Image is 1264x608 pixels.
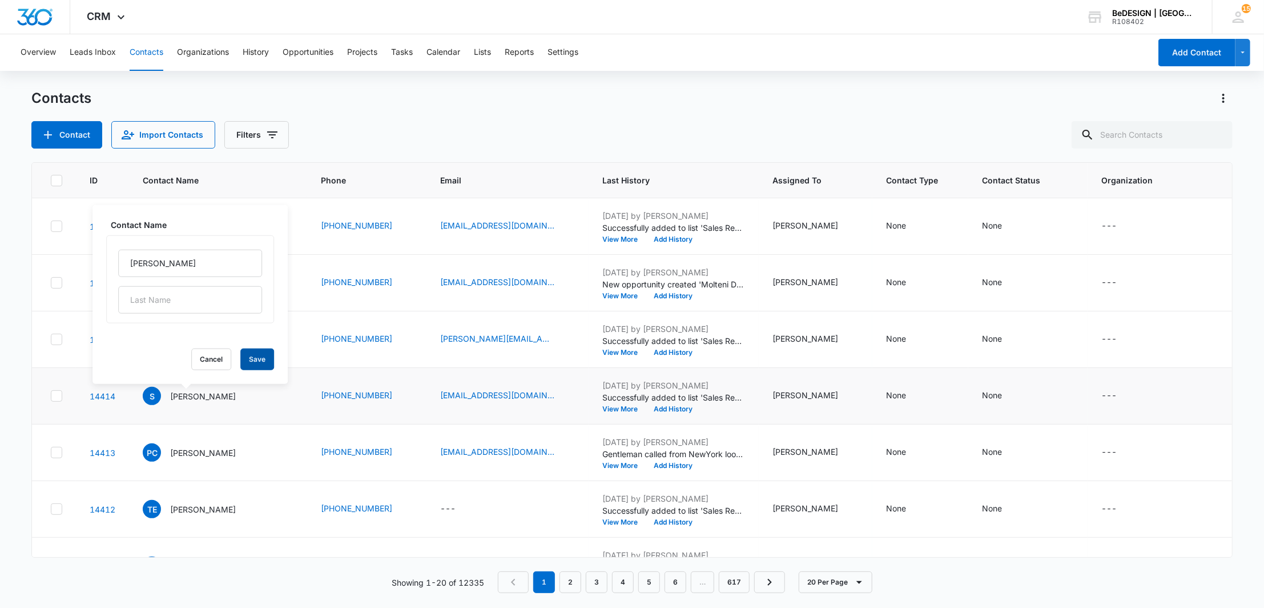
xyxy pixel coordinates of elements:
[111,121,215,149] button: Import Contacts
[772,389,859,403] div: Assigned To - Lydia Meeks - Select to Edit Field
[130,34,163,71] button: Contacts
[602,278,745,290] p: New opportunity created 'Molteni Domino Next Coffee Table/ Side Table'.
[665,571,686,593] a: Page 6
[321,219,392,231] a: [PHONE_NUMBER]
[143,557,256,575] div: Contact Name - Teila Ebraham - Select to Edit Field
[982,276,1002,288] div: None
[1242,4,1251,13] div: notifications count
[440,276,554,288] a: [EMAIL_ADDRESS][DOMAIN_NAME]
[772,219,859,233] div: Assigned To - Lydia Meeks - Select to Edit Field
[440,174,558,186] span: Email
[602,222,745,234] p: Successfully added to list 'Sales Reminder Email '.
[224,121,289,149] button: Filters
[90,391,115,401] a: Navigate to contact details page for Stephanie
[347,34,377,71] button: Projects
[772,502,859,516] div: Assigned To - Jessica Estrada - Select to Edit Field
[1101,219,1137,233] div: Organization - - Select to Edit Field
[886,502,927,516] div: Contact Type - None - Select to Edit Field
[143,174,277,186] span: Contact Name
[886,174,938,186] span: Contact Type
[505,34,534,71] button: Reports
[1101,502,1137,516] div: Organization - - Select to Edit Field
[321,276,392,288] a: [PHONE_NUMBER]
[1101,446,1117,459] div: ---
[321,389,392,401] a: [PHONE_NUMBER]
[886,276,906,288] div: None
[602,462,646,469] button: View More
[602,436,745,448] p: [DATE] by [PERSON_NAME]
[602,493,745,505] p: [DATE] by [PERSON_NAME]
[886,219,906,231] div: None
[772,446,859,459] div: Assigned To - Jessica Estrada - Select to Edit Field
[602,406,646,413] button: View More
[1101,333,1117,346] div: ---
[321,333,413,346] div: Phone - 6199946294 - Select to Edit Field
[646,236,701,243] button: Add History
[143,500,161,518] span: TE
[772,174,842,186] span: Assigned To
[170,390,236,402] p: [PERSON_NAME]
[498,571,785,593] nav: Pagination
[1112,9,1195,18] div: account name
[982,333,1002,345] div: None
[886,446,927,459] div: Contact Type - None - Select to Edit Field
[602,293,646,299] button: View More
[982,389,1023,403] div: Contact Status - None - Select to Edit Field
[886,502,906,514] div: None
[283,34,333,71] button: Opportunities
[321,333,392,345] a: [PHONE_NUMBER]
[31,90,91,107] h1: Contacts
[602,505,745,517] p: Successfully added to list 'Sales Reminder Email '.
[1112,18,1195,26] div: account id
[586,571,607,593] a: Page 3
[90,448,115,458] a: Navigate to contact details page for Paul Camp
[440,389,554,401] a: [EMAIL_ADDRESS][DOMAIN_NAME]
[111,219,279,231] label: Contact Name
[602,379,745,391] p: [DATE] by [PERSON_NAME]
[602,448,745,460] p: Gentleman called from NewYork looking for Dives B&amp;B Sofa. He was looking for one in stock. I ...
[886,219,927,233] div: Contact Type - None - Select to Edit Field
[602,391,745,403] p: Successfully added to list 'Sales Reminder Email '.
[646,349,701,356] button: Add History
[143,387,161,405] span: S
[143,443,256,462] div: Contact Name - Paul Camp - Select to Edit Field
[646,293,701,299] button: Add History
[754,571,785,593] a: Next Page
[143,387,256,405] div: Contact Name - Stephanie - Select to Edit Field
[1101,333,1137,346] div: Organization - - Select to Edit Field
[602,349,646,356] button: View More
[170,447,236,459] p: [PERSON_NAME]
[118,286,262,314] input: Last Name
[1214,89,1233,107] button: Actions
[886,389,927,403] div: Contact Type - None - Select to Edit Field
[533,571,555,593] em: 1
[177,34,229,71] button: Organizations
[886,446,906,458] div: None
[440,333,554,345] a: [PERSON_NAME][EMAIL_ADDRESS][DOMAIN_NAME]
[1242,4,1251,13] span: 15
[646,519,701,526] button: Add History
[440,219,554,231] a: [EMAIL_ADDRESS][DOMAIN_NAME]
[982,389,1002,401] div: None
[440,446,554,458] a: [EMAIL_ADDRESS][DOMAIN_NAME]
[719,571,750,593] a: Page 617
[602,266,745,278] p: [DATE] by [PERSON_NAME]
[772,219,838,231] div: [PERSON_NAME]
[321,446,413,459] div: Phone - 6463258129 - Select to Edit Field
[440,502,476,516] div: Email - - Select to Edit Field
[772,389,838,401] div: [PERSON_NAME]
[982,174,1057,186] span: Contact Status
[90,174,99,186] span: ID
[982,219,1023,233] div: Contact Status - None - Select to Edit Field
[87,10,111,22] span: CRM
[31,121,102,149] button: Add Contact
[602,210,745,222] p: [DATE] by [PERSON_NAME]
[772,502,838,514] div: [PERSON_NAME]
[440,276,575,290] div: Email - pamelav@qhya.com - Select to Edit Field
[440,446,575,459] div: Email - pcampd03@gmail.com - Select to Edit Field
[1072,121,1233,149] input: Search Contacts
[243,34,269,71] button: History
[21,34,56,71] button: Overview
[772,276,859,290] div: Assigned To - Lydia Meeks - Select to Edit Field
[1101,276,1117,290] div: ---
